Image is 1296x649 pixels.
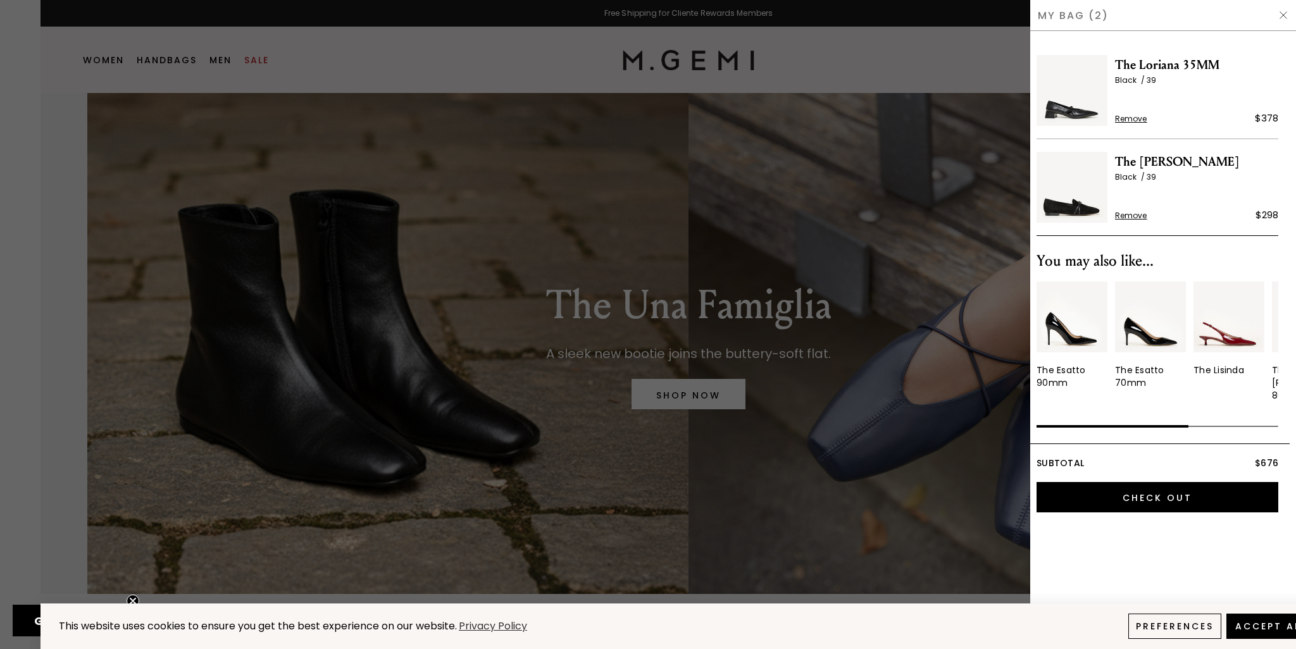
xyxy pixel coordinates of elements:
img: Hide Drawer [1278,10,1288,20]
div: GET $50 OFFClose teaser [13,605,129,636]
span: 39 [1147,75,1156,85]
span: This website uses cookies to ensure you get the best experience on our website. [59,619,457,633]
span: Black [1115,75,1147,85]
a: The Esatto 90mm [1037,281,1107,389]
span: Black [1115,171,1147,182]
button: Preferences [1128,614,1221,639]
a: Privacy Policy (opens in a new tab) [457,619,529,634]
img: The Loriana 35MM [1037,55,1107,126]
img: v_11800_01_Main_New_TheEsatto70_Black_Patent_290x387_crop_center.jpg [1115,281,1186,352]
div: The Esatto 90mm [1037,364,1107,389]
input: Check Out [1037,482,1278,512]
span: The Loriana 35MM [1115,55,1278,75]
button: Close teaser [127,595,139,607]
span: Remove [1115,211,1147,221]
div: The Esatto 70mm [1115,364,1186,389]
span: The [PERSON_NAME] [1115,152,1278,172]
a: The Esatto 70mm [1115,281,1186,389]
img: The Brenda [1037,152,1107,223]
span: Remove [1115,114,1147,124]
span: 39 [1147,171,1156,182]
div: You may also like... [1037,251,1278,271]
div: $298 [1255,207,1278,223]
a: The Lisinda [1193,281,1264,376]
img: v_05172_01_Main_New_TheEsatto90_Black_Patent_290x387_crop_center.jpg [1037,281,1107,352]
div: $378 [1255,111,1278,126]
img: v_7237120294971_01_Main_New_TheLisinda_RubyRed_Patent_290x387_crop_center.jpg [1193,281,1264,352]
div: The Lisinda [1193,364,1244,376]
span: Subtotal [1037,457,1084,469]
span: GET $50 OFF [34,613,108,629]
span: $676 [1255,457,1278,469]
